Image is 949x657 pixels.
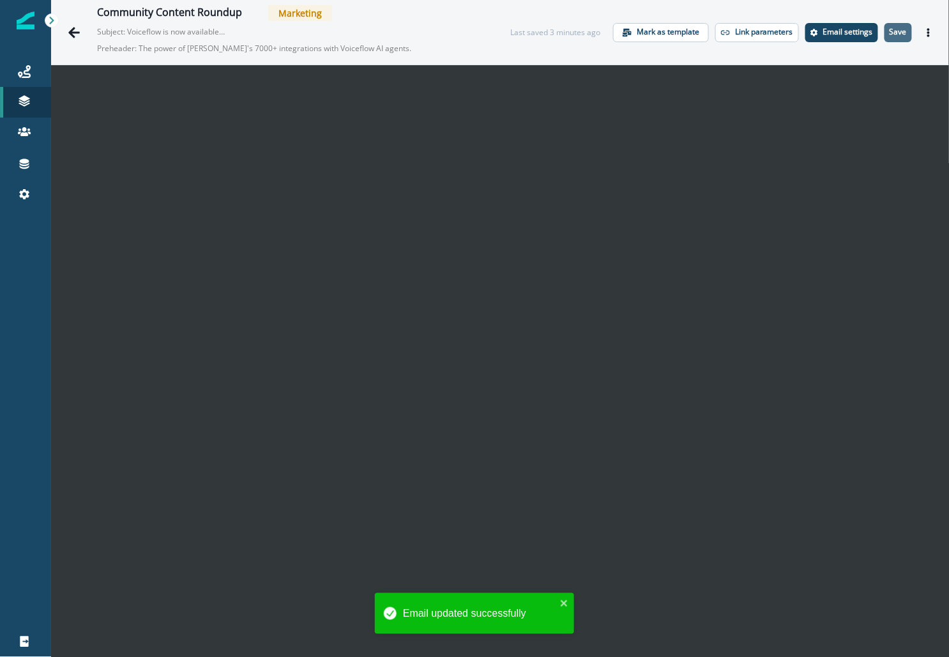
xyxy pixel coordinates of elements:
[97,38,416,59] p: Preheader: The power of [PERSON_NAME]'s 7000+ integrations with Voiceflow AI agents.
[403,606,556,621] div: Email updated successfully
[715,23,799,42] button: Link parameters
[805,23,878,42] button: Settings
[823,27,873,36] p: Email settings
[268,5,332,21] span: Marketing
[613,23,709,42] button: Mark as template
[17,12,34,29] img: Inflection
[97,6,242,20] div: Community Content Roundup
[890,27,907,36] p: Save
[918,23,939,42] button: Actions
[637,27,699,36] p: Mark as template
[735,27,793,36] p: Link parameters
[97,21,225,38] p: Subject: Voiceflow is now available on Zapier!
[884,23,912,42] button: Save
[560,598,569,608] button: close
[510,27,600,38] div: Last saved 3 minutes ago
[61,20,87,45] button: Go back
